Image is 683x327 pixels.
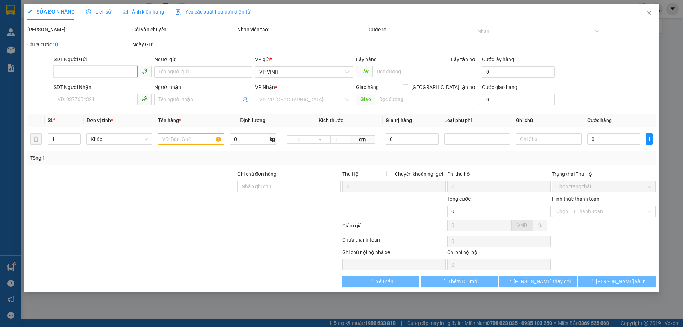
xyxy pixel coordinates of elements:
[646,133,653,145] button: plus
[482,94,555,105] input: Cước giao hàng
[341,222,446,234] div: Giảm giá
[440,279,448,284] span: loading
[123,9,164,15] span: Ảnh kiện hàng
[596,278,646,285] span: [PERSON_NAME] và In
[27,26,131,33] div: [PERSON_NAME]:
[87,117,113,123] span: Đơn vị tính
[86,9,91,14] span: clock-circle
[237,26,367,33] div: Nhân viên tạo:
[55,42,58,47] b: 0
[175,9,181,15] img: icon
[499,276,577,287] button: [PERSON_NAME] thay đổi
[552,170,656,178] div: Trạng thái Thu Hộ
[556,181,651,192] span: Chọn trạng thái
[269,133,276,145] span: kg
[392,170,446,178] span: Chuyển khoản ng. gửi
[309,135,331,144] input: R
[482,84,517,90] label: Cước giao hàng
[154,56,252,63] div: Người gửi
[517,222,527,228] span: VND
[91,134,148,144] span: Khác
[646,10,652,16] span: close
[342,248,446,259] div: Ghi chú nội bộ nhà xe
[447,248,551,259] div: Chi phí nội bộ
[482,57,514,62] label: Cước lấy hàng
[154,83,252,91] div: Người nhận
[86,9,111,15] span: Lịch sử
[448,56,479,63] span: Lấy tận nơi
[48,117,53,123] span: SL
[27,9,75,15] span: SỬA ĐƠN HÀNG
[30,154,264,162] div: Tổng: 1
[27,9,32,14] span: edit
[646,136,652,142] span: plus
[342,171,359,177] span: Thu Hộ
[375,94,479,105] input: Dọc đường
[237,181,341,192] input: Ghi chú đơn hàng
[158,133,224,145] input: VD: Bàn, Ghế
[287,135,309,144] input: D
[243,97,248,102] span: user-add
[639,4,659,23] button: Close
[350,135,375,144] span: cm
[482,66,555,78] input: Cước lấy hàng
[330,135,350,144] input: C
[319,117,343,123] span: Kích thước
[175,9,250,15] span: Yêu cầu xuất hóa đơn điện tử
[369,26,472,33] div: Cước rồi :
[342,276,419,287] button: Yêu cầu
[255,56,353,63] div: VP gửi
[448,278,478,285] span: Thêm ĐH mới
[356,66,372,77] span: Lấy
[588,279,596,284] span: loading
[356,84,379,90] span: Giao hàng
[142,68,147,74] span: phone
[356,94,375,105] span: Giao
[513,114,584,127] th: Ghi chú
[158,117,181,123] span: Tên hàng
[386,117,412,123] span: Giá trị hàng
[30,133,42,145] button: delete
[237,171,276,177] label: Ghi chú đơn hàng
[54,56,152,63] div: SĐT Người Gửi
[123,9,128,14] span: picture
[447,170,551,181] div: Phí thu hộ
[27,41,131,48] div: Chưa cước :
[447,196,471,202] span: Tổng cước
[421,276,498,287] button: Thêm ĐH mới
[441,114,513,127] th: Loại phụ phí
[240,117,265,123] span: Định lượng
[516,133,582,145] input: Ghi Chú
[376,278,393,285] span: Yêu cầu
[142,96,147,102] span: phone
[132,41,236,48] div: Ngày GD:
[260,67,349,77] span: VP VINH
[368,279,376,284] span: loading
[408,83,479,91] span: [GEOGRAPHIC_DATA] tận nơi
[132,26,236,33] div: Gói vận chuyển:
[552,196,599,202] label: Hình thức thanh toán
[514,278,571,285] span: [PERSON_NAME] thay đổi
[54,83,152,91] div: SĐT Người Nhận
[588,117,612,123] span: Cước hàng
[356,57,377,62] span: Lấy hàng
[578,276,656,287] button: [PERSON_NAME] và In
[341,236,446,248] div: Chưa thanh toán
[538,222,542,228] span: %
[372,66,479,77] input: Dọc đường
[506,279,514,284] span: loading
[255,84,275,90] span: VP Nhận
